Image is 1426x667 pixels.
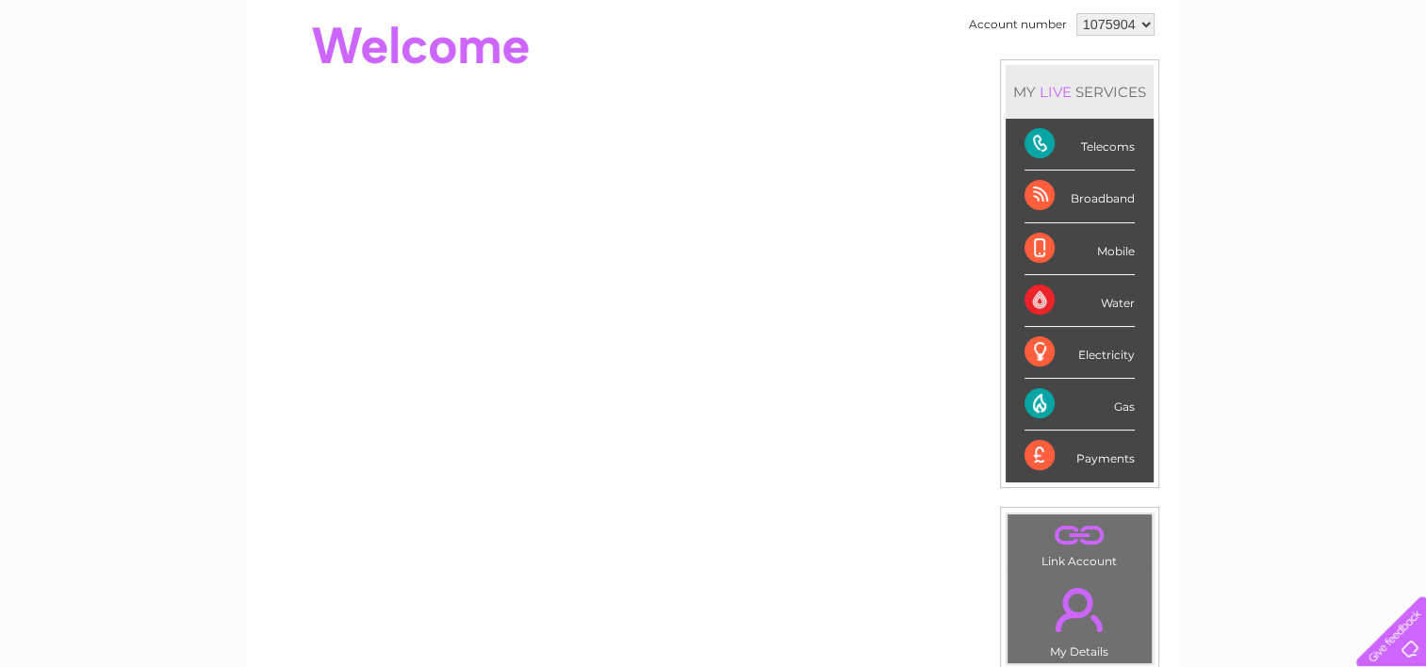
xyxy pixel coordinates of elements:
[1262,80,1289,94] a: Blog
[1012,577,1147,643] a: .
[1012,519,1147,552] a: .
[1024,431,1135,481] div: Payments
[1024,223,1135,275] div: Mobile
[1194,80,1251,94] a: Telecoms
[1006,65,1154,119] div: MY SERVICES
[1007,572,1153,664] td: My Details
[1364,80,1408,94] a: Log out
[1007,513,1153,573] td: Link Account
[1024,119,1135,171] div: Telecoms
[1141,80,1183,94] a: Energy
[1036,83,1075,101] div: LIVE
[1024,171,1135,222] div: Broadband
[1024,379,1135,431] div: Gas
[1301,80,1347,94] a: Contact
[1094,80,1130,94] a: Water
[964,8,1072,41] td: Account number
[1071,9,1201,33] a: 0333 014 3131
[269,10,1159,91] div: Clear Business is a trading name of Verastar Limited (registered in [GEOGRAPHIC_DATA] No. 3667643...
[1024,275,1135,327] div: Water
[50,49,146,106] img: logo.png
[1024,327,1135,379] div: Electricity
